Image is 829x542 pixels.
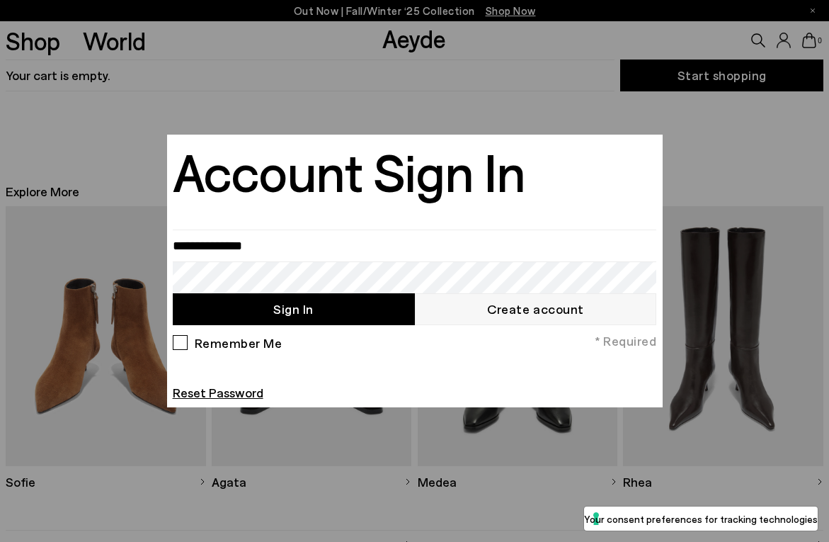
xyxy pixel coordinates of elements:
a: Reset Password [173,385,263,400]
label: Your consent preferences for tracking technologies [584,512,818,526]
h2: Account Sign In [173,142,525,199]
button: Sign In [173,293,415,325]
span: * Required [595,332,656,350]
label: Remember Me [190,335,282,349]
button: Your consent preferences for tracking technologies [584,507,818,531]
a: Create account [415,293,657,325]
